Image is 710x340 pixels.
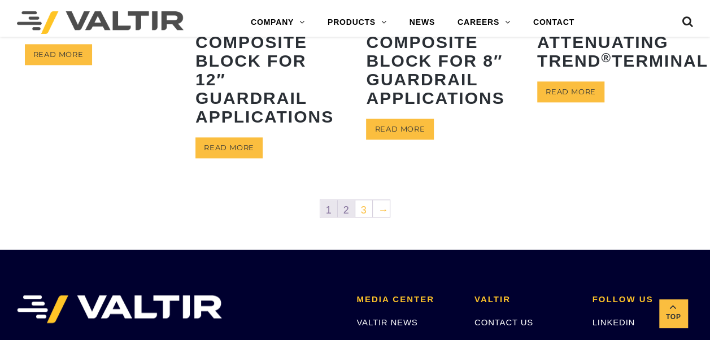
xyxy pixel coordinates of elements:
a: → [373,200,390,217]
a: 2 [338,200,355,217]
a: PRODUCTS [316,11,398,34]
a: CONTACT [522,11,586,34]
a: VALTIR NEWS [356,317,417,327]
sup: ® [601,51,612,65]
a: CONTACT US [474,317,533,327]
a: Read more about “King MASH Composite Block for 12" Guardrail Applications” [195,137,263,158]
a: 3 [355,200,372,217]
h2: MEDIA CENTER [356,295,458,304]
a: Read more about “King MASH Composite Block for 8" Guardrail Applications” [366,119,433,140]
a: COMPANY [239,11,316,34]
a: Read more about “HighwayGuard™ Barrier” [25,44,92,65]
img: Valtir [17,11,184,34]
h2: VALTIR [474,295,576,304]
h2: FOLLOW US [592,295,693,304]
a: CAREERS [446,11,522,34]
span: 1 [320,200,337,217]
span: Top [659,311,687,324]
a: Top [659,299,687,328]
h2: MATT Median Attenuating TREND Terminal [537,6,683,79]
img: VALTIR [17,295,222,323]
h2: King MASH Composite Block for 12″ Guardrail Applications [195,6,341,134]
a: Read more about “MATTTM Median Attenuating TREND® Terminal” [537,81,604,102]
a: NEWS [398,11,446,34]
nav: Product Pagination [25,199,686,221]
a: LINKEDIN [592,317,635,327]
h2: King MASH Composite Block for 8″ Guardrail Applications [366,6,512,116]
